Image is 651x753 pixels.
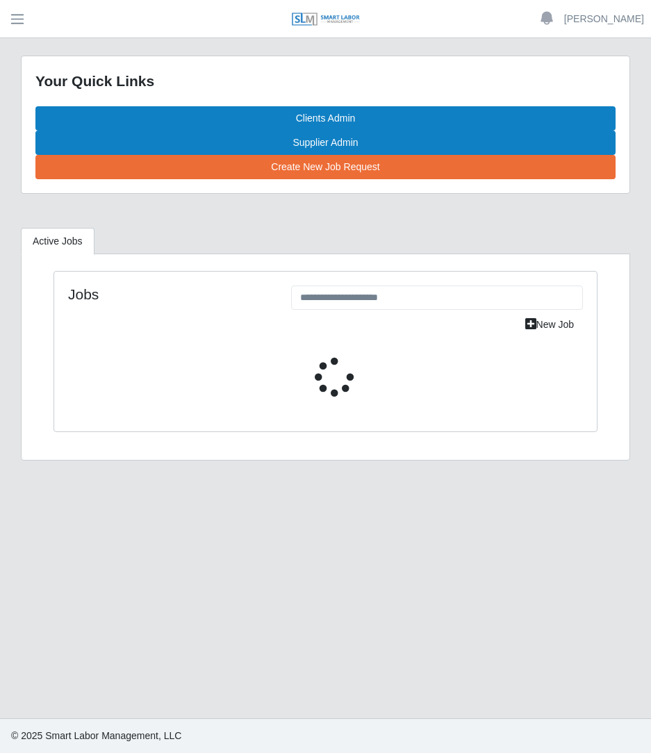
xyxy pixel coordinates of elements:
a: Clients Admin [35,106,616,131]
a: New Job [516,313,583,337]
a: Active Jobs [21,228,94,255]
img: SLM Logo [291,12,361,27]
h4: Jobs [68,286,270,303]
div: Your Quick Links [35,70,616,92]
a: [PERSON_NAME] [564,12,644,26]
a: Supplier Admin [35,131,616,155]
a: Create New Job Request [35,155,616,179]
span: © 2025 Smart Labor Management, LLC [11,730,181,741]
